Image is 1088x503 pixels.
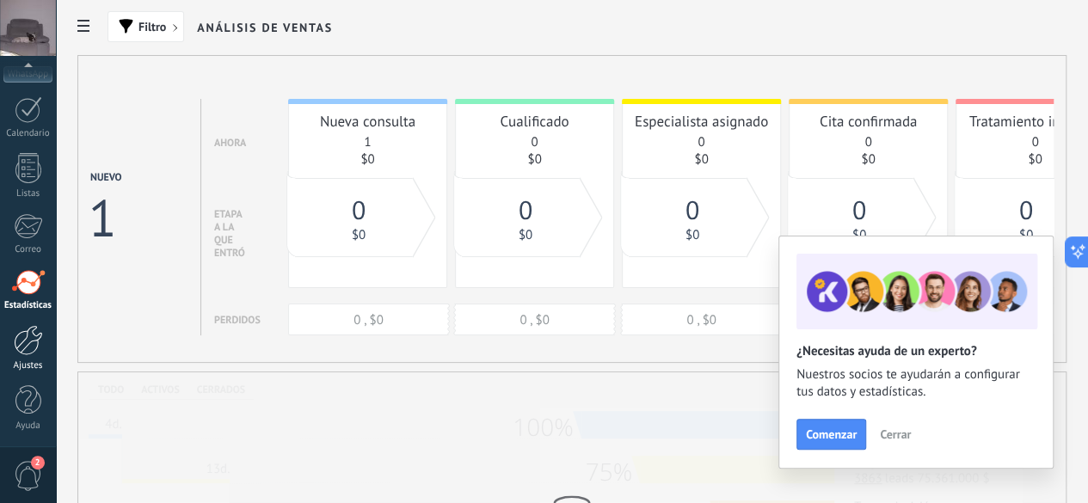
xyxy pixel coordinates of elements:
div: Ahora [214,137,246,150]
a: $0 [685,227,699,243]
a: $0 [861,151,875,168]
span: Cerrar [880,428,911,440]
div: Especialista asignado [631,112,771,131]
div: Perdidos [214,314,261,327]
span: Nuestros socios te ayudarán a configurar tus datos y estadísticas. [796,366,1036,401]
span: 0 [852,193,866,227]
span: 0 [519,193,532,227]
a: 1 [364,134,371,150]
a: $0 [352,227,366,243]
a: 0 [1019,206,1033,224]
a: 0 [519,206,532,224]
button: Filtro [108,11,184,42]
a: $0 [1019,227,1033,243]
div: Listas [3,188,53,199]
div: Etapa a la que entró [214,208,245,260]
h2: ¿Necesitas ayuda de un experto? [796,343,1036,359]
a: $0 [360,151,374,168]
span: Comenzar [806,428,857,440]
div: 0 , $0 [455,312,614,328]
a: 0 [864,134,871,150]
div: Cualificado [464,112,605,131]
span: 0 [1019,193,1033,227]
div: Estadísticas [3,300,53,311]
a: 0 [698,134,704,150]
a: $0 [527,151,541,168]
a: $0 [519,227,532,243]
a: $0 [694,151,708,168]
a: 0 [852,206,866,224]
span: Filtro [138,21,166,33]
span: 0 [352,193,366,227]
div: Ayuda [3,420,53,432]
a: $0 [852,227,866,243]
div: Calendario [3,128,53,139]
a: 0 [352,206,366,224]
span: 2 [31,456,45,469]
a: 0 [1031,134,1038,150]
div: 1 [89,184,114,251]
a: 0 [531,134,538,150]
button: Comenzar [796,419,866,450]
div: Nueva consulta [298,112,438,131]
div: 0 , $0 [289,312,448,328]
div: Correo [3,244,53,255]
div: Nuevo [90,171,122,184]
a: $0 [1028,151,1042,168]
div: Cita confirmada [798,112,938,131]
div: Ajustes [3,360,53,371]
div: 0 , $0 [622,312,781,328]
button: Cerrar [872,421,919,447]
a: 0 [685,206,699,224]
span: 0 [685,193,699,227]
